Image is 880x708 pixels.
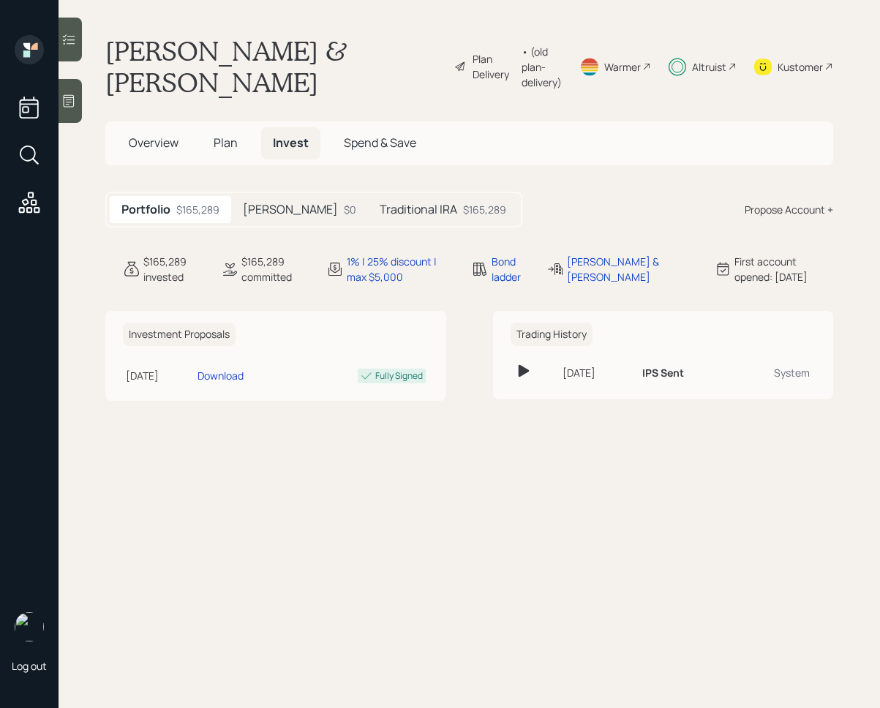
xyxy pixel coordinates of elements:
[737,365,811,380] div: System
[176,202,219,217] div: $165,289
[492,254,529,285] div: Bond ladder
[241,254,309,285] div: $165,289 committed
[344,135,416,151] span: Spend & Save
[604,59,641,75] div: Warmer
[273,135,309,151] span: Invest
[243,203,338,216] h5: [PERSON_NAME]
[105,35,443,98] h1: [PERSON_NAME] & [PERSON_NAME]
[375,369,423,383] div: Fully Signed
[129,135,178,151] span: Overview
[126,368,192,383] div: [DATE]
[734,254,833,285] div: First account opened: [DATE]
[642,367,684,380] h6: IPS Sent
[121,203,170,216] h5: Portfolio
[123,323,236,347] h6: Investment Proposals
[511,323,593,347] h6: Trading History
[198,368,244,383] div: Download
[522,44,562,90] div: • (old plan-delivery)
[692,59,726,75] div: Altruist
[12,659,47,673] div: Log out
[380,203,457,216] h5: Traditional IRA
[473,51,514,82] div: Plan Delivery
[214,135,238,151] span: Plan
[344,202,356,217] div: $0
[745,202,833,217] div: Propose Account +
[347,254,454,285] div: 1% | 25% discount | max $5,000
[15,612,44,641] img: retirable_logo.png
[567,254,696,285] div: [PERSON_NAME] & [PERSON_NAME]
[563,365,630,380] div: [DATE]
[143,254,203,285] div: $165,289 invested
[778,59,823,75] div: Kustomer
[463,202,506,217] div: $165,289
